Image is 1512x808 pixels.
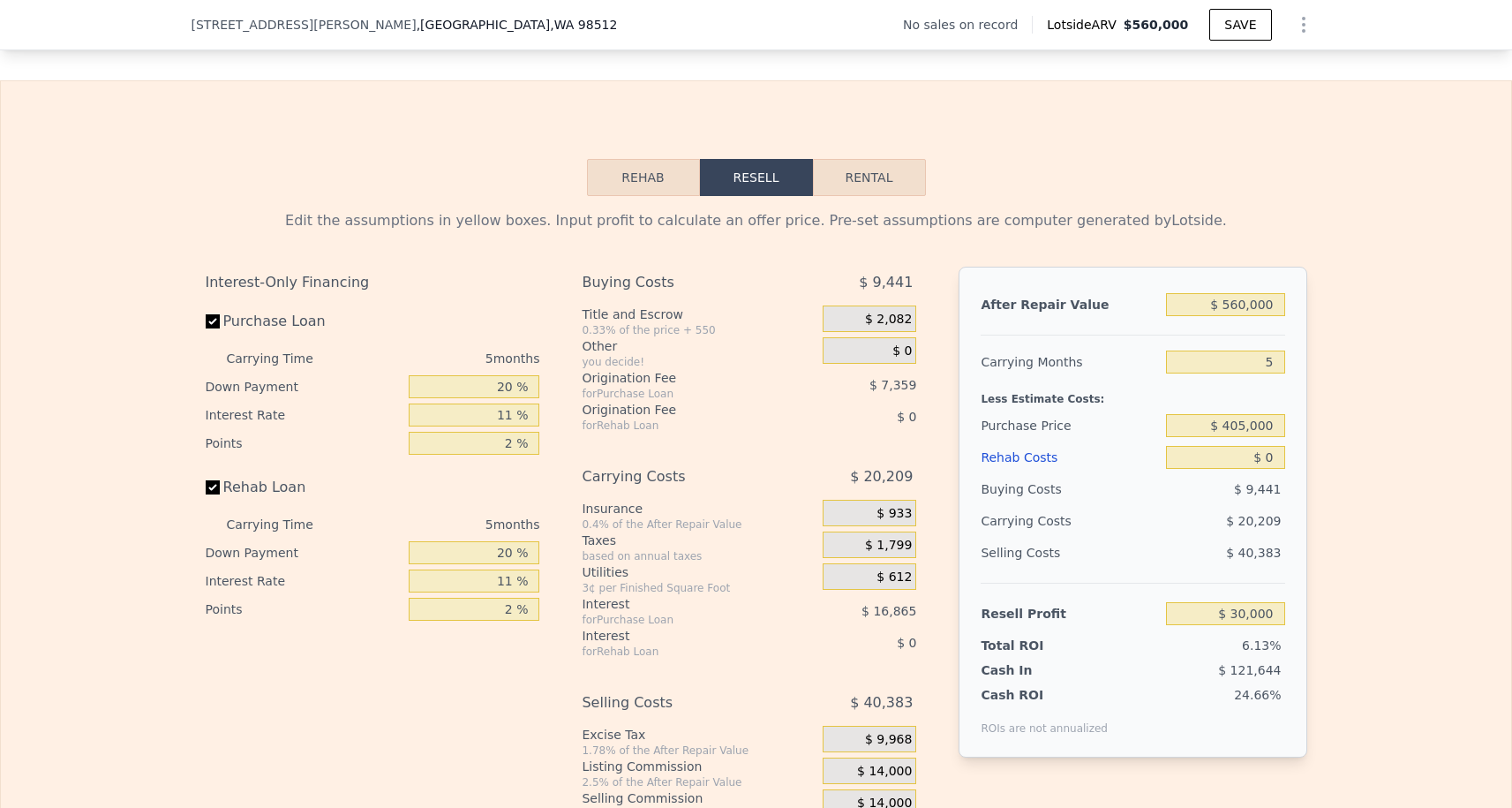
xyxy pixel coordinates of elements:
[582,419,779,433] div: for Rehab Loan
[582,267,779,298] div: Buying Costs
[206,373,402,401] div: Down Payment
[582,645,779,659] div: for Rehab Loan
[206,472,402,503] label: Rehab Loan
[206,314,220,328] input: Purchase Loan
[582,461,779,493] div: Carrying Costs
[582,532,816,549] div: Taxes
[206,429,402,457] div: Points
[582,726,816,744] div: Excise Tax
[857,764,912,780] span: $ 14,000
[903,16,1032,34] div: No sales on record
[981,442,1159,473] div: Rehab Costs
[582,687,779,719] div: Selling Costs
[1286,7,1321,42] button: Show Options
[981,637,1091,654] div: Total ROI
[1226,514,1281,528] span: $ 20,209
[582,355,816,369] div: you decide!
[582,387,779,401] div: for Purchase Loan
[206,480,220,495] input: Rehab Loan
[349,344,540,373] div: 5 months
[1209,9,1271,41] button: SAVE
[813,159,926,196] button: Rental
[1226,546,1281,560] span: $ 40,383
[206,595,402,623] div: Points
[865,312,912,328] span: $ 2,082
[897,636,916,650] span: $ 0
[192,16,417,34] span: [STREET_ADDRESS][PERSON_NAME]
[206,210,1307,231] div: Edit the assumptions in yellow boxes. Input profit to calculate an offer price. Pre-set assumptio...
[227,344,342,373] div: Carrying Time
[582,337,816,355] div: Other
[582,744,816,758] div: 1.78% of the After Repair Value
[876,570,912,585] span: $ 612
[859,267,913,298] span: $ 9,441
[1242,638,1281,653] span: 6.13%
[582,517,816,532] div: 0.4% of the After Repair Value
[1124,18,1189,32] span: $560,000
[349,510,540,539] div: 5 months
[897,410,916,424] span: $ 0
[550,18,617,32] span: , WA 98512
[206,306,402,337] label: Purchase Loan
[981,346,1159,378] div: Carrying Months
[582,369,779,387] div: Origination Fee
[582,323,816,337] div: 0.33% of the price + 550
[892,344,912,359] span: $ 0
[981,505,1091,537] div: Carrying Costs
[700,159,813,196] button: Resell
[582,401,779,419] div: Origination Fee
[582,789,816,807] div: Selling Commission
[227,510,342,539] div: Carrying Time
[417,16,618,34] span: , [GEOGRAPHIC_DATA]
[981,289,1159,321] div: After Repair Value
[981,410,1159,442] div: Purchase Price
[582,500,816,517] div: Insurance
[850,687,913,719] span: $ 40,383
[981,598,1159,630] div: Resell Profit
[206,267,540,298] div: Interest-Only Financing
[861,604,916,618] span: $ 16,865
[206,567,402,595] div: Interest Rate
[582,627,779,645] div: Interest
[1047,16,1123,34] span: Lotside ARV
[582,613,779,627] div: for Purchase Loan
[582,758,816,775] div: Listing Commission
[582,549,816,563] div: based on annual taxes
[206,401,402,429] div: Interest Rate
[1234,688,1281,702] span: 24.66%
[1234,482,1281,496] span: $ 9,441
[206,539,402,567] div: Down Payment
[1218,663,1281,677] span: $ 121,644
[865,538,912,554] span: $ 1,799
[582,595,779,613] div: Interest
[981,686,1108,704] div: Cash ROI
[981,378,1284,410] div: Less Estimate Costs:
[582,563,816,581] div: Utilities
[981,473,1159,505] div: Buying Costs
[981,704,1108,736] div: ROIs are not annualized
[981,661,1091,679] div: Cash In
[865,732,912,748] span: $ 9,968
[850,461,913,493] span: $ 20,209
[981,537,1159,569] div: Selling Costs
[582,775,816,789] div: 2.5% of the After Repair Value
[582,581,816,595] div: 3¢ per Finished Square Foot
[876,506,912,522] span: $ 933
[587,159,700,196] button: Rehab
[869,378,916,392] span: $ 7,359
[582,306,816,323] div: Title and Escrow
